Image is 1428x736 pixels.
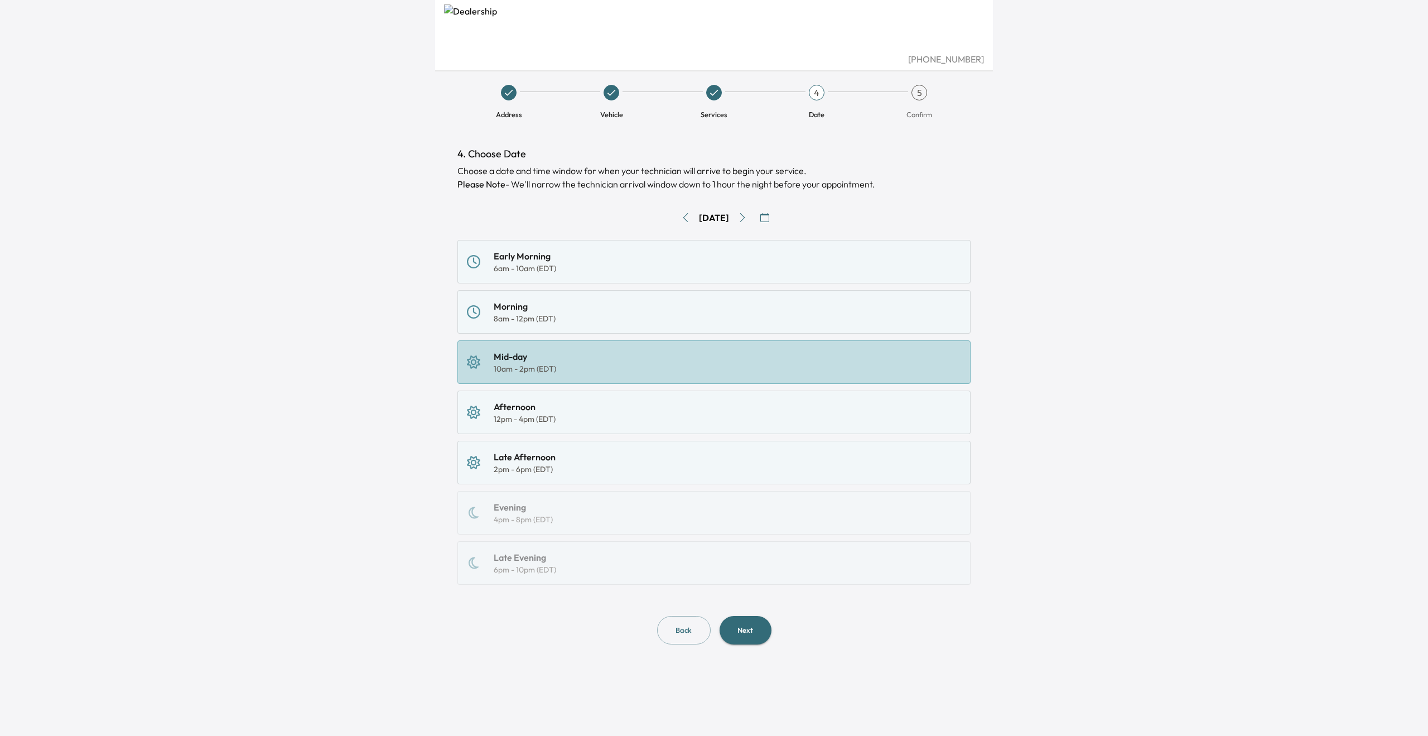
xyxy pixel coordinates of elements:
div: [PHONE_NUMBER] [444,52,984,66]
div: 6am - 10am (EDT) [494,263,556,274]
span: Address [496,109,522,119]
span: Date [809,109,824,119]
div: Early Morning [494,249,556,263]
div: 4 [809,85,824,100]
button: Back [657,616,711,644]
div: 5 [911,85,927,100]
div: Late Afternoon [494,450,556,464]
div: Afternoon [494,400,556,413]
div: Choose a date and time window for when your technician will arrive to begin your service. [457,164,971,191]
p: - We'll narrow the technician arrival window down to 1 hour the night before your appointment. [457,177,971,191]
div: 2pm - 6pm (EDT) [494,464,556,475]
button: Go to previous day [677,209,694,227]
div: [DATE] [699,211,729,224]
b: Please Note [457,179,505,190]
h1: 4. Choose Date [457,146,971,162]
span: Vehicle [600,109,623,119]
div: 8am - 12pm (EDT) [494,313,556,324]
div: 12pm - 4pm (EDT) [494,413,556,425]
img: Dealership [444,4,984,52]
div: 10am - 2pm (EDT) [494,363,556,374]
button: Go to next day [734,209,751,227]
div: Morning [494,300,556,313]
div: Mid-day [494,350,556,363]
span: Services [701,109,727,119]
button: Next [720,616,771,644]
span: Confirm [906,109,932,119]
